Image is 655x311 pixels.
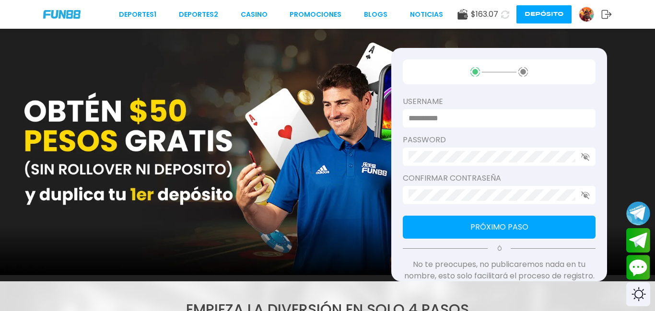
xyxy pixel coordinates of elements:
img: Avatar [579,7,594,22]
label: password [403,134,596,146]
button: Join telegram [626,228,650,253]
span: $ 163.07 [471,9,498,20]
img: Company Logo [43,10,81,18]
label: Confirmar contraseña [403,173,596,184]
a: Deportes1 [119,10,156,20]
p: Ó [403,244,596,253]
button: Contact customer service [626,255,650,280]
a: BLOGS [364,10,387,20]
button: Join telegram channel [626,201,650,226]
a: Promociones [290,10,341,20]
a: CASINO [241,10,268,20]
label: username [403,96,596,107]
a: Deportes2 [179,10,218,20]
div: Switch theme [626,282,650,306]
button: Próximo paso [403,216,596,239]
p: No te preocupes, no publicaremos nada en tu nombre, esto solo facilitará el proceso de registro. [403,259,596,282]
button: Depósito [516,5,572,23]
a: Avatar [579,7,601,22]
a: NOTICIAS [410,10,443,20]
